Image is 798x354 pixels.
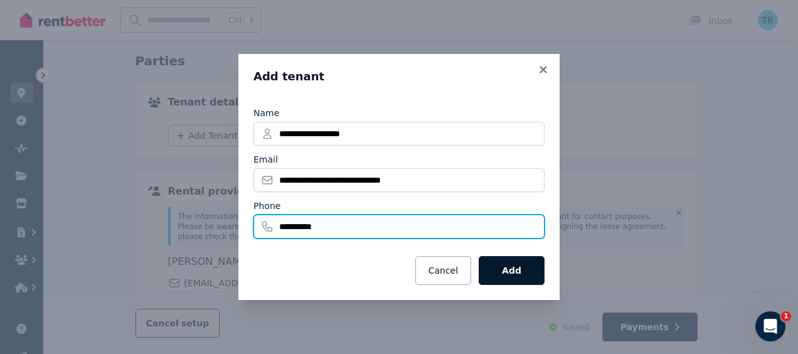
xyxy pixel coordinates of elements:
label: Email [253,153,278,166]
h3: Add tenant [253,69,545,84]
button: Cancel [415,256,471,285]
iframe: Intercom live chat [755,311,785,341]
label: Phone [253,200,280,212]
label: Name [253,107,279,119]
button: Add [479,256,545,285]
span: 1 [781,311,791,321]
